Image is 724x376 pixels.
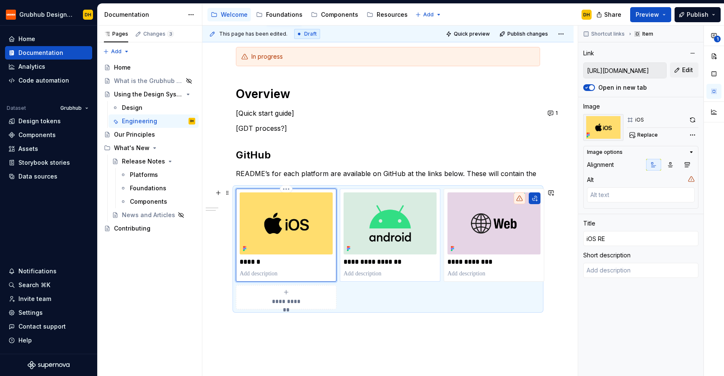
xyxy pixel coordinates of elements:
[583,114,623,141] img: e46e2d60-b0bc-46ee-a13c-91abc9afab85.png
[308,8,362,21] a: Components
[363,8,411,21] a: Resources
[423,11,434,18] span: Add
[18,76,69,85] div: Code automation
[236,86,540,101] h1: Overview
[5,264,92,278] button: Notifications
[18,172,57,181] div: Data sources
[670,62,698,78] button: Edit
[583,11,590,18] div: DH
[675,7,721,22] button: Publish
[5,156,92,169] a: Storybook stories
[630,7,671,22] button: Preview
[28,361,70,369] svg: Supernova Logo
[60,105,82,112] span: Grubhub
[57,102,92,114] button: Grubhub
[581,28,628,40] button: Shortcut links
[454,31,490,37] span: Quick preview
[321,10,358,19] div: Components
[109,101,199,114] a: Design
[682,66,693,74] span: Edit
[598,83,647,92] label: Open in new tab
[253,8,306,21] a: Foundations
[236,108,540,118] p: [Quick start guide]
[714,36,721,42] span: 1
[507,31,548,37] span: Publish changes
[5,320,92,333] button: Contact support
[266,10,303,19] div: Foundations
[18,145,38,153] div: Assets
[101,88,199,101] a: Using the Design System
[592,7,627,22] button: Share
[5,32,92,46] a: Home
[122,117,157,125] div: Engineering
[635,117,644,123] div: iOS
[101,141,199,155] div: What's New
[304,31,317,37] span: Draft
[207,8,251,21] a: Welcome
[236,148,540,162] h2: GitHub
[5,128,92,142] a: Components
[583,102,600,111] div: Image
[413,9,444,21] button: Add
[5,306,92,319] a: Settings
[111,48,122,55] span: Add
[240,192,333,254] img: e46e2d60-b0bc-46ee-a13c-91abc9afab85.png
[114,63,131,72] div: Home
[167,31,174,37] span: 3
[101,61,199,74] a: Home
[5,142,92,156] a: Assets
[190,117,194,125] div: DH
[101,222,199,235] a: Contributing
[5,334,92,347] button: Help
[219,31,287,37] span: This page has been edited.
[109,114,199,128] a: EngineeringDH
[18,267,57,275] div: Notifications
[18,35,35,43] div: Home
[583,219,595,228] div: Title
[143,31,174,37] div: Changes
[443,28,494,40] button: Quick preview
[5,60,92,73] a: Analytics
[114,224,150,233] div: Contributing
[114,130,155,139] div: Our Principles
[104,10,184,19] div: Documentation
[5,170,92,183] a: Data sources
[101,74,199,88] a: What is the Grubhub Design System?
[497,28,552,40] button: Publish changes
[5,46,92,60] a: Documentation
[130,171,158,179] div: Platforms
[18,281,50,289] div: Search ⌘K
[5,74,92,87] a: Code automation
[687,10,708,19] span: Publish
[2,5,96,23] button: Grubhub Design SystemDH
[591,31,625,37] span: Shortcut links
[114,77,183,85] div: What is the Grubhub Design System?
[583,49,594,57] div: Link
[18,117,61,125] div: Design tokens
[122,211,175,219] div: News and Articles
[587,149,695,156] button: Image options
[18,336,32,345] div: Help
[18,62,45,71] div: Analytics
[556,110,558,117] span: 1
[19,10,73,19] div: Grubhub Design System
[101,46,132,57] button: Add
[101,61,199,235] div: Page tree
[587,176,594,184] div: Alt
[18,158,70,167] div: Storybook stories
[636,10,659,19] span: Preview
[344,192,437,254] img: 07f89d11-f8e2-43e0-8c39-21634492c4e3.png
[101,128,199,141] a: Our Principles
[109,155,199,168] a: Release Notes
[583,231,698,246] input: Add title
[587,149,623,156] div: Image options
[637,132,658,138] span: Replace
[447,192,540,254] img: bc741660-1809-4b7b-b048-0324f10d9f82.png
[130,197,167,206] div: Components
[85,11,91,18] div: DH
[583,251,631,259] div: Short description
[116,195,199,208] a: Components
[236,123,540,133] p: [GDT process?]
[18,295,51,303] div: Invite team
